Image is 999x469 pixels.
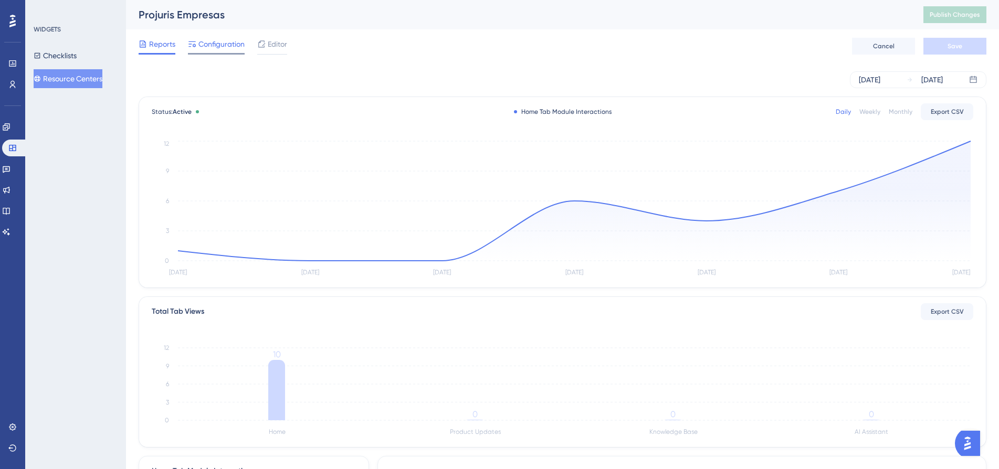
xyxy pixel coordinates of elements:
tspan: 0 [165,257,169,264]
div: [DATE] [921,73,943,86]
tspan: Knowledge Base [649,428,698,435]
tspan: 0 [165,417,169,424]
button: Export CSV [921,303,973,320]
tspan: [DATE] [565,269,583,276]
tspan: Product Updates [450,428,501,435]
tspan: [DATE] [169,269,187,276]
tspan: AI Assistant [855,428,888,435]
tspan: 12 [164,140,169,147]
tspan: 6 [166,197,169,205]
button: Export CSV [921,103,973,120]
iframe: UserGuiding AI Assistant Launcher [955,428,986,459]
tspan: 10 [273,349,281,359]
div: Daily [836,108,851,116]
span: Publish Changes [930,10,980,19]
tspan: [DATE] [952,269,970,276]
tspan: [DATE] [829,269,847,276]
span: Reports [149,38,175,50]
div: [DATE] [859,73,880,86]
div: WIDGETS [34,25,61,34]
button: Publish Changes [923,6,986,23]
tspan: 0 [472,409,478,419]
tspan: [DATE] [698,269,716,276]
tspan: [DATE] [433,269,451,276]
span: Cancel [873,42,895,50]
div: Total Tab Views [152,305,204,318]
tspan: 3 [166,227,169,235]
tspan: Home [269,428,286,435]
div: Projuris Empresas [139,7,897,22]
tspan: 3 [166,399,169,406]
tspan: 9 [166,167,169,175]
tspan: 9 [166,363,169,370]
span: Active [173,108,192,115]
div: Monthly [889,108,912,116]
button: Resource Centers [34,69,102,88]
tspan: 6 [166,380,169,388]
tspan: [DATE] [301,269,319,276]
span: Save [948,42,962,50]
div: Weekly [859,108,880,116]
button: Cancel [852,38,915,55]
span: Export CSV [931,108,964,116]
tspan: 12 [164,344,169,351]
span: Status: [152,108,192,116]
span: Editor [268,38,287,50]
button: Checklists [34,46,77,65]
button: Save [923,38,986,55]
tspan: 0 [869,409,874,419]
span: Configuration [198,38,245,50]
div: Home Tab Module Interactions [514,108,612,116]
span: Export CSV [931,307,964,316]
tspan: 0 [670,409,676,419]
